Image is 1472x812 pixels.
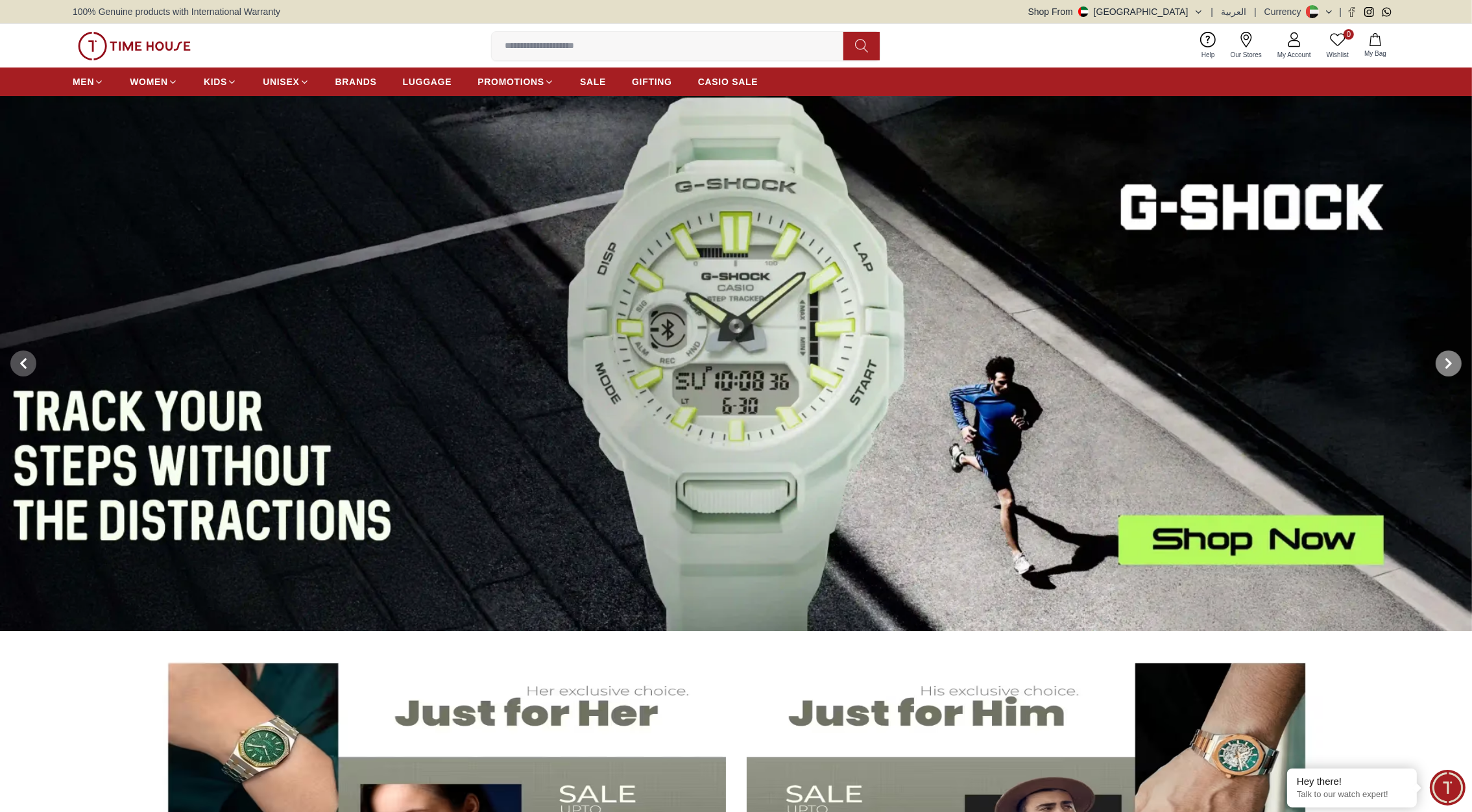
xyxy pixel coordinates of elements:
[263,70,309,93] a: UNISEX
[1297,775,1407,788] div: Hey there!
[1319,29,1357,62] a: 0Wishlist
[1347,7,1357,17] a: Facebook
[1272,50,1316,60] span: My Account
[78,32,191,60] img: ...
[263,75,299,88] span: UNISEX
[698,70,758,93] a: CASIO SALE
[1221,5,1246,18] button: العربية
[335,70,377,93] a: BRANDS
[73,75,94,88] span: MEN
[1028,5,1203,18] button: Shop From[GEOGRAPHIC_DATA]
[580,70,606,93] a: SALE
[477,70,554,93] a: PROMOTIONS
[73,5,280,18] span: 100% Genuine products with International Warranty
[1321,50,1354,60] span: Wishlist
[204,75,227,88] span: KIDS
[580,75,606,88] span: SALE
[1223,29,1270,62] a: Our Stores
[477,75,544,88] span: PROMOTIONS
[1264,5,1307,18] div: Currency
[1339,5,1342,18] span: |
[1211,5,1214,18] span: |
[403,70,452,93] a: LUGGAGE
[632,70,672,93] a: GIFTING
[1254,5,1257,18] span: |
[698,75,758,88] span: CASIO SALE
[73,70,104,93] a: MEN
[1225,50,1267,60] span: Our Stores
[403,75,452,88] span: LUGGAGE
[632,75,672,88] span: GIFTING
[1359,49,1392,58] span: My Bag
[1357,31,1394,61] button: My Bag
[1344,29,1354,40] span: 0
[1297,789,1407,800] p: Talk to our watch expert!
[130,70,178,93] a: WOMEN
[335,75,377,88] span: BRANDS
[1196,50,1220,60] span: Help
[1078,6,1089,17] img: United Arab Emirates
[1430,770,1466,806] div: Chat Widget
[204,70,237,93] a: KIDS
[1382,7,1392,17] a: Whatsapp
[130,75,168,88] span: WOMEN
[1194,29,1223,62] a: Help
[1364,7,1374,17] a: Instagram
